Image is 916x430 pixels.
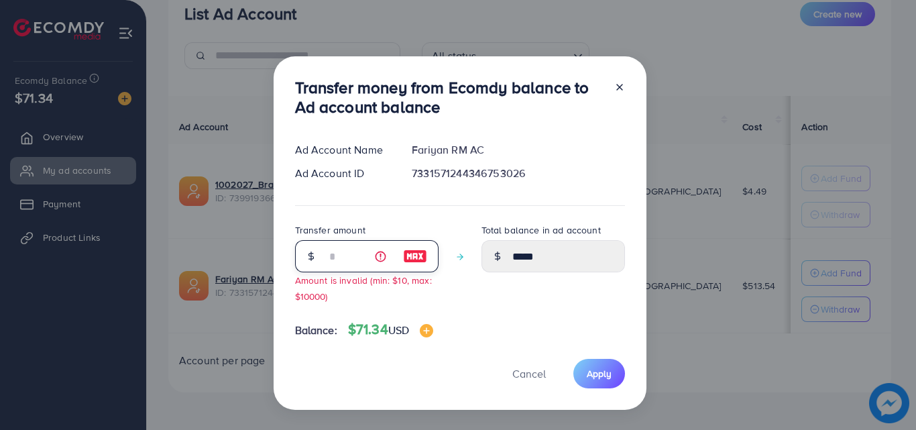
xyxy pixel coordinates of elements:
[420,324,433,337] img: image
[388,323,409,337] span: USD
[587,367,612,380] span: Apply
[496,359,563,388] button: Cancel
[284,166,402,181] div: Ad Account ID
[295,78,604,117] h3: Transfer money from Ecomdy balance to Ad account balance
[295,323,337,338] span: Balance:
[401,166,635,181] div: 7331571244346753026
[403,248,427,264] img: image
[481,223,601,237] label: Total balance in ad account
[295,223,365,237] label: Transfer amount
[284,142,402,158] div: Ad Account Name
[295,274,432,302] small: Amount is invalid (min: $10, max: $10000)
[348,321,433,338] h4: $71.34
[512,366,546,381] span: Cancel
[401,142,635,158] div: Fariyan RM AC
[573,359,625,388] button: Apply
